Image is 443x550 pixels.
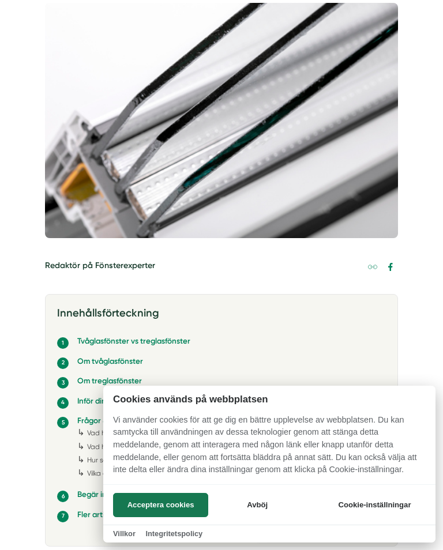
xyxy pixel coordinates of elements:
[103,414,436,484] p: Vi använder cookies för att ge dig en bättre upplevelse av webbplatsen. Du kan samtycka till anvä...
[113,493,208,517] button: Acceptera cookies
[113,529,136,538] a: Villkor
[324,493,425,517] button: Cookie-inställningar
[145,529,202,538] a: Integritetspolicy
[103,394,436,405] h2: Cookies används på webbplatsen
[211,493,303,517] button: Avböj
